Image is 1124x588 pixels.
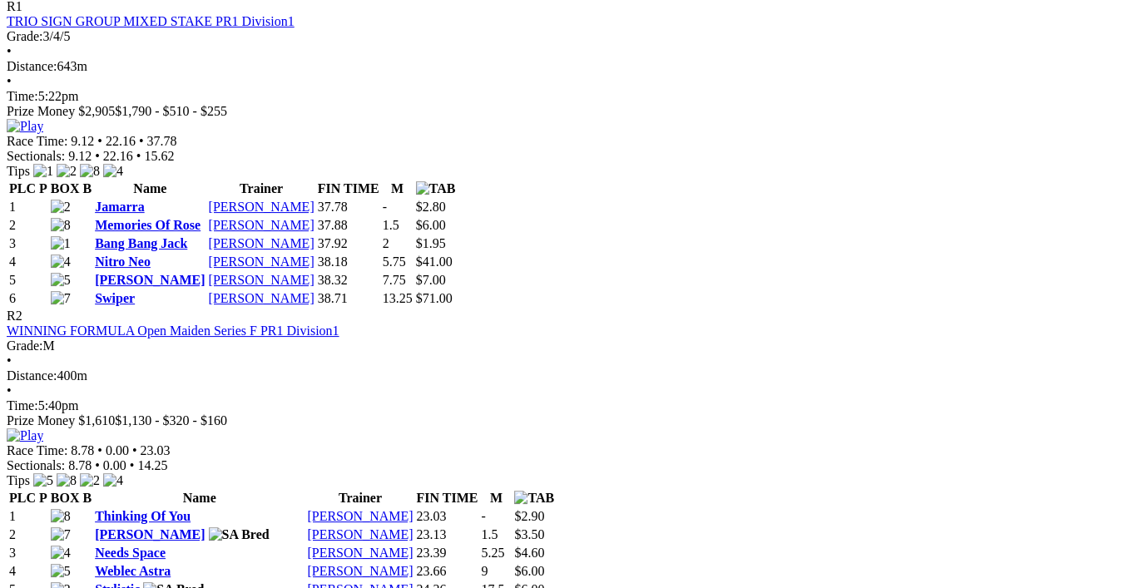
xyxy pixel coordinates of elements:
span: $4.60 [514,546,544,560]
span: $41.00 [416,254,453,269]
span: • [97,134,102,148]
span: 22.16 [106,134,136,148]
span: • [7,353,12,368]
span: $1,790 - $510 - $255 [115,104,227,118]
img: 1 [51,236,71,251]
img: 5 [33,473,53,488]
th: Name [94,490,305,506]
span: BOX [51,491,80,505]
span: $6.00 [416,218,446,232]
text: 2 [383,236,389,250]
span: Grade: [7,29,43,43]
span: B [82,491,92,505]
a: [PERSON_NAME] [209,218,314,232]
span: • [136,149,141,163]
span: Race Time: [7,443,67,457]
td: 6 [8,290,48,307]
th: Name [94,180,205,197]
div: 5:40pm [7,398,1106,413]
img: 8 [80,164,100,179]
a: TRIO SIGN GROUP MIXED STAKE PR1 Division1 [7,14,295,28]
img: 8 [57,473,77,488]
text: 1.5 [383,218,399,232]
span: 23.03 [141,443,171,457]
span: 0.00 [103,458,126,472]
text: 13.25 [383,291,413,305]
span: P [39,181,47,195]
th: FIN TIME [416,490,479,506]
span: • [7,383,12,398]
img: Play [7,119,43,134]
span: Tips [7,164,30,178]
td: 23.03 [416,508,479,525]
span: R2 [7,309,22,323]
td: 1 [8,508,48,525]
span: • [7,44,12,58]
span: Time: [7,89,38,103]
div: M [7,338,1106,353]
span: $1.95 [416,236,446,250]
a: [PERSON_NAME] [209,254,314,269]
text: - [481,509,485,523]
td: 3 [8,235,48,252]
span: 8.78 [68,458,92,472]
span: 8.78 [71,443,94,457]
th: M [480,490,512,506]
span: $6.00 [514,564,544,578]
div: 643m [7,59,1106,74]
a: Weblec Astra [95,564,171,578]
span: PLC [9,491,36,505]
th: Trainer [208,180,315,197]
span: 15.62 [144,149,174,163]
img: 4 [51,546,71,561]
span: Time: [7,398,38,413]
img: 5 [51,564,71,579]
td: 23.66 [416,563,479,580]
span: • [139,134,144,148]
a: WINNING FORMULA Open Maiden Series F PR1 Division1 [7,324,339,338]
a: Thinking Of You [95,509,191,523]
text: - [383,200,387,214]
th: M [382,180,413,197]
span: $3.50 [514,527,544,541]
td: 23.39 [416,545,479,561]
span: Race Time: [7,134,67,148]
text: 5.25 [481,546,504,560]
td: 38.32 [317,272,380,289]
text: 5.75 [383,254,406,269]
a: [PERSON_NAME] [307,546,413,560]
span: $1,130 - $320 - $160 [115,413,227,427]
span: $7.00 [416,273,446,287]
span: • [130,458,135,472]
img: 5 [51,273,71,288]
span: • [95,149,100,163]
span: PLC [9,181,36,195]
div: 3/4/5 [7,29,1106,44]
span: • [132,443,137,457]
img: TAB [416,181,456,196]
td: 4 [8,563,48,580]
span: Sectionals: [7,458,65,472]
td: 37.78 [317,199,380,215]
td: 37.88 [317,217,380,234]
span: • [97,443,102,457]
td: 1 [8,199,48,215]
img: TAB [514,491,554,506]
img: 4 [51,254,71,269]
th: Trainer [306,490,413,506]
img: 4 [103,473,123,488]
div: 5:22pm [7,89,1106,104]
a: Jamarra [95,200,145,214]
td: 38.18 [317,254,380,270]
td: 5 [8,272,48,289]
span: Distance: [7,59,57,73]
span: • [95,458,100,472]
span: • [7,74,12,88]
img: SA Bred [209,527,270,542]
span: BOX [51,181,80,195]
span: 9.12 [71,134,94,148]
td: 2 [8,217,48,234]
a: [PERSON_NAME] [95,527,205,541]
span: $2.90 [514,509,544,523]
span: $2.80 [416,200,446,214]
